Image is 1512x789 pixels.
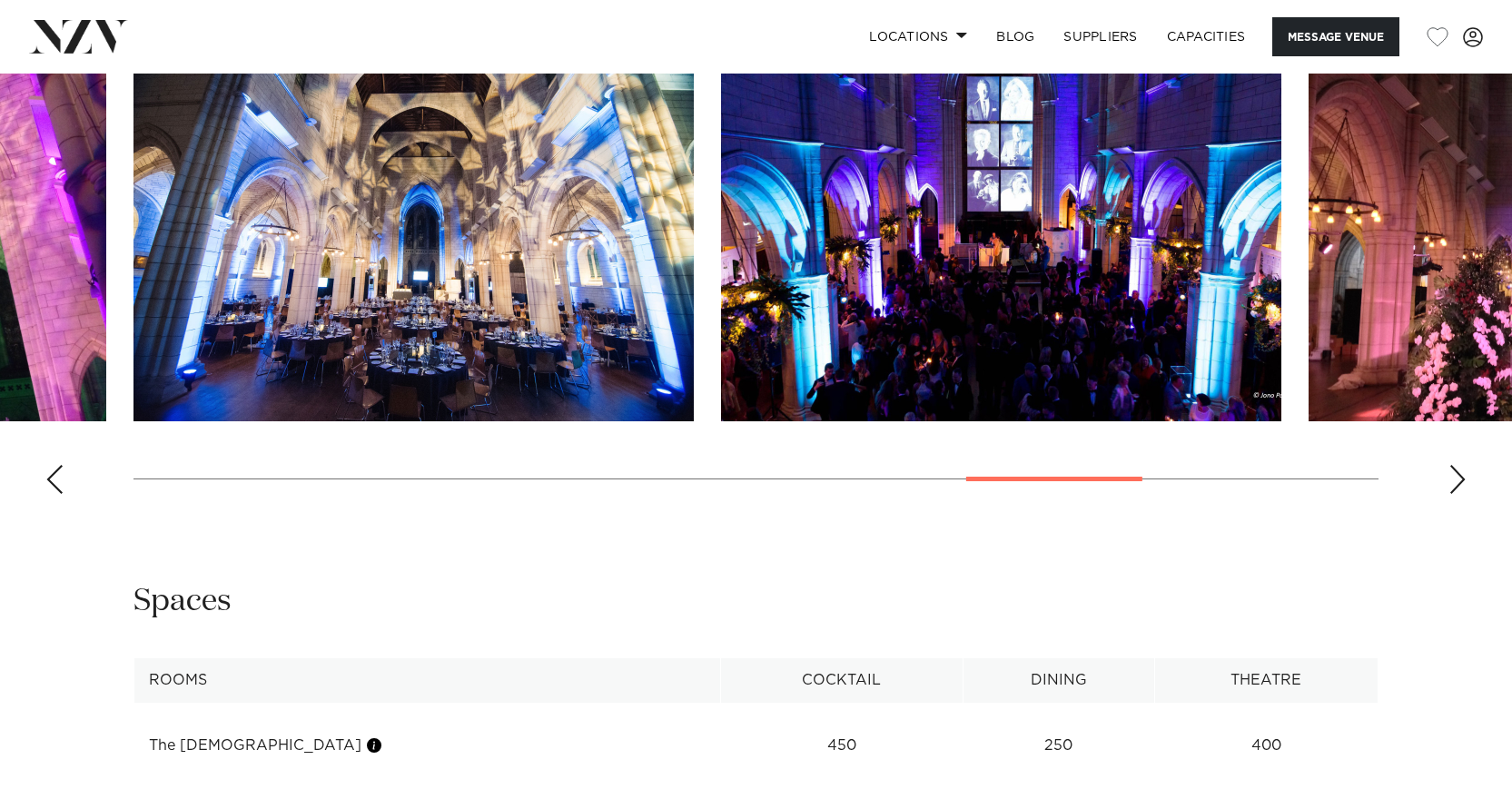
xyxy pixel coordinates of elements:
button: Message Venue [1272,17,1399,56]
th: Rooms [134,658,721,703]
td: 450 [721,724,963,768]
a: Locations [855,17,982,56]
a: Capacities [1152,17,1260,56]
td: 250 [963,724,1154,768]
th: Cocktail [721,658,963,703]
a: BLOG [982,17,1049,56]
td: The [DEMOGRAPHIC_DATA] [134,724,721,768]
th: Theatre [1154,658,1378,703]
th: Dining [963,658,1154,703]
swiper-slide: 12 / 15 [721,10,1281,421]
a: SUPPLIERS [1049,17,1151,56]
td: 400 [1154,724,1378,768]
h2: Spaces [133,581,232,622]
swiper-slide: 11 / 15 [133,10,694,421]
img: nzv-logo.png [29,20,128,53]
